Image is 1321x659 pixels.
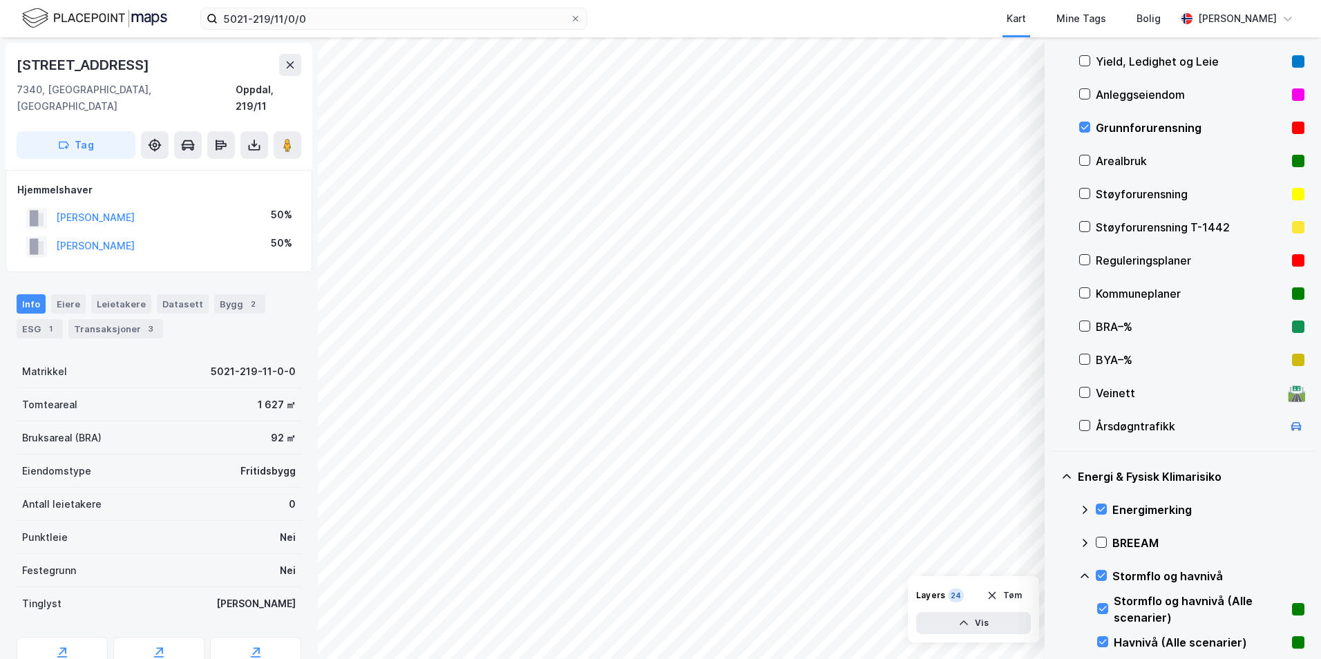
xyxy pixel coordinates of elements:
div: Hjemmelshaver [17,182,301,198]
img: logo.f888ab2527a4732fd821a326f86c7f29.svg [22,6,167,30]
div: Energimerking [1112,502,1304,518]
div: BYA–% [1096,352,1286,368]
div: Leietakere [91,294,151,314]
div: Oppdal, 219/11 [236,82,301,115]
div: Antall leietakere [22,496,102,513]
div: BREEAM [1112,535,1304,551]
div: 3 [144,322,158,336]
div: Anleggseiendom [1096,86,1286,103]
div: Veinett [1096,385,1282,401]
div: Bygg [214,294,265,314]
div: Støyforurensning T-1442 [1096,219,1286,236]
div: 1 [44,322,57,336]
div: Kart [1007,10,1026,27]
div: Info [17,294,46,314]
div: Transaksjoner [68,319,163,338]
div: Stormflo og havnivå [1112,568,1304,584]
div: Energi & Fysisk Klimarisiko [1078,468,1304,485]
div: [PERSON_NAME] [1198,10,1277,27]
div: Tomteareal [22,397,77,413]
div: Støyforurensning [1096,186,1286,202]
div: 5021-219-11-0-0 [211,363,296,380]
div: Tinglyst [22,595,61,612]
div: 2 [246,297,260,311]
iframe: Chat Widget [1252,593,1321,659]
div: Matrikkel [22,363,67,380]
div: Eiendomstype [22,463,91,479]
div: 1 627 ㎡ [258,397,296,413]
div: Havnivå (Alle scenarier) [1114,634,1286,651]
div: Mine Tags [1056,10,1106,27]
button: Tøm [978,584,1031,607]
div: Layers [916,590,945,601]
div: Nei [280,562,296,579]
input: Søk på adresse, matrikkel, gårdeiere, leietakere eller personer [218,8,570,29]
div: Eiere [51,294,86,314]
div: Festegrunn [22,562,76,579]
div: Fritidsbygg [240,463,296,479]
div: [STREET_ADDRESS] [17,54,152,76]
div: 92 ㎡ [271,430,296,446]
div: 🛣️ [1287,384,1306,402]
div: 50% [271,235,292,251]
div: 24 [948,589,964,602]
div: BRA–% [1096,318,1286,335]
div: Reguleringsplaner [1096,252,1286,269]
div: 7340, [GEOGRAPHIC_DATA], [GEOGRAPHIC_DATA] [17,82,236,115]
button: Vis [916,612,1031,634]
div: ESG [17,319,63,338]
div: Datasett [157,294,209,314]
div: Punktleie [22,529,68,546]
div: 0 [289,496,296,513]
div: Yield, Ledighet og Leie [1096,53,1286,70]
div: Bruksareal (BRA) [22,430,102,446]
div: 50% [271,207,292,223]
div: [PERSON_NAME] [216,595,296,612]
div: Bolig [1137,10,1161,27]
div: Stormflo og havnivå (Alle scenarier) [1114,593,1286,626]
div: Nei [280,529,296,546]
div: Arealbruk [1096,153,1286,169]
div: Grunnforurensning [1096,120,1286,136]
div: Kommuneplaner [1096,285,1286,302]
div: Årsdøgntrafikk [1096,418,1282,434]
button: Tag [17,131,135,159]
